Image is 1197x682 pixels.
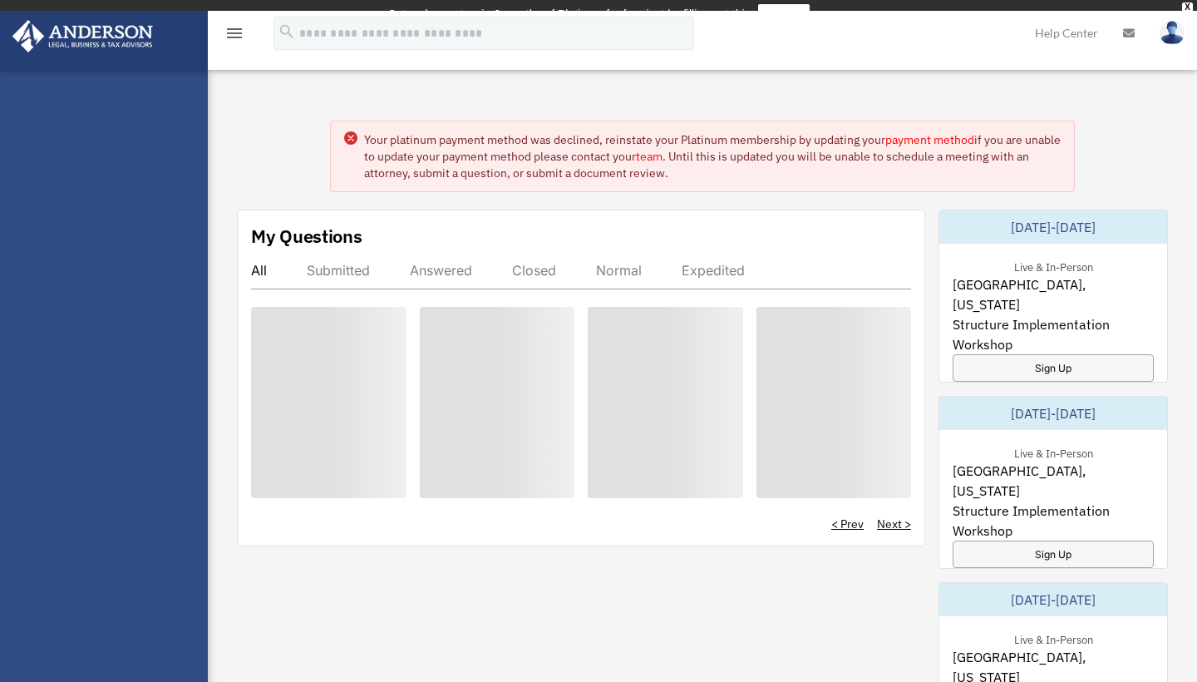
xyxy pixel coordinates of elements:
[251,224,362,249] div: My Questions
[831,516,864,532] a: < Prev
[410,262,472,279] div: Answered
[307,262,370,279] div: Submitted
[224,29,244,43] a: menu
[512,262,556,279] div: Closed
[877,516,911,532] a: Next >
[758,4,810,24] a: survey
[953,501,1154,541] span: Structure Implementation Workshop
[1001,257,1106,274] div: Live & In-Person
[278,22,296,41] i: search
[387,4,751,24] div: Get a chance to win 6 months of Platinum for free just by filling out this
[953,354,1154,382] a: Sign Up
[251,262,267,279] div: All
[1182,2,1193,12] div: close
[1001,630,1106,647] div: Live & In-Person
[939,397,1167,430] div: [DATE]-[DATE]
[939,583,1167,616] div: [DATE]-[DATE]
[953,314,1154,354] span: Structure Implementation Workshop
[636,149,663,164] a: team
[939,210,1167,244] div: [DATE]-[DATE]
[224,23,244,43] i: menu
[596,262,642,279] div: Normal
[953,541,1154,568] a: Sign Up
[682,262,745,279] div: Expedited
[885,132,974,147] a: payment method
[364,131,1061,181] div: Your platinum payment method was declined, reinstate your Platinum membership by updating your if...
[1160,21,1185,45] img: User Pic
[7,20,158,52] img: Anderson Advisors Platinum Portal
[953,461,1154,501] span: [GEOGRAPHIC_DATA], [US_STATE]
[953,274,1154,314] span: [GEOGRAPHIC_DATA], [US_STATE]
[1001,443,1106,461] div: Live & In-Person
